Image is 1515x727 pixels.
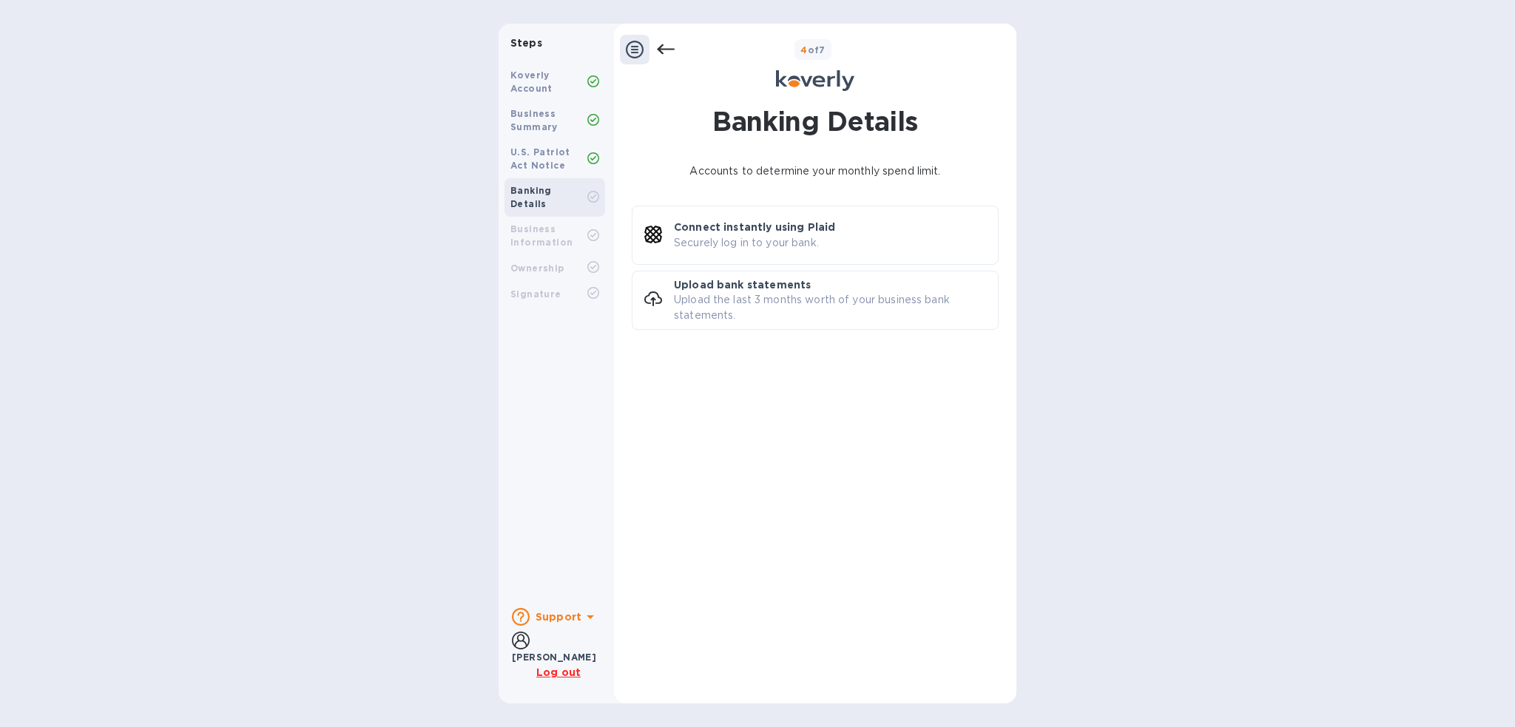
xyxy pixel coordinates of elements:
[800,44,807,55] span: 4
[510,108,558,132] b: Business Summary
[674,220,835,234] p: Connect instantly using Plaid
[510,146,570,171] b: U.S. Patriot Act Notice
[638,163,993,179] p: Accounts to determine your monthly spend limit.
[510,37,542,49] b: Steps
[644,226,662,243] img: plaid_logo.16242308c5f8cf32a3375a5339ed4687.svg
[510,263,564,274] b: Ownership
[632,206,999,265] button: Connect instantly using PlaidSecurely log in to your bank.
[536,611,581,623] b: Support
[510,288,561,300] b: Signature
[510,185,552,209] b: Banking Details
[674,277,811,292] p: Upload bank statements
[510,70,553,94] b: Koverly Account
[510,223,573,248] b: Business Information
[632,271,999,330] button: Upload bank statementsUpload the last 3 months worth of your business bank statements.
[536,666,581,678] u: Log out
[674,292,998,323] p: Upload the last 3 months worth of your business bank statements.
[800,44,826,55] b: of 7
[712,103,918,140] h1: Banking Details
[674,235,819,251] p: Securely log in to your bank.
[644,290,662,308] img: upload_new.855ed31ffd3710d990c3512541fac9e6.svg
[512,652,596,663] b: [PERSON_NAME]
